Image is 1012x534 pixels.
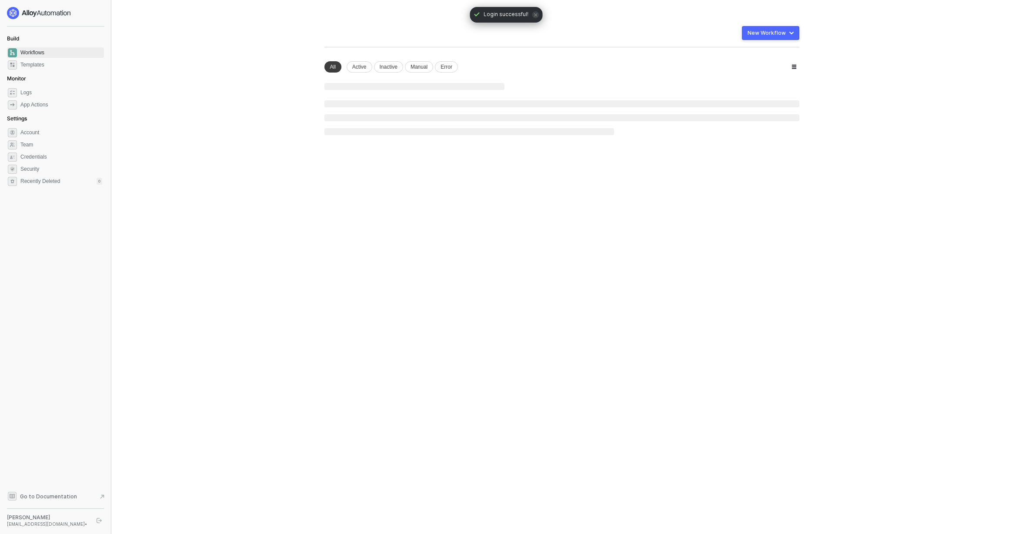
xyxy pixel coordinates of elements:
span: Build [7,35,19,42]
span: Account [20,127,102,138]
span: Login successful! [484,10,528,19]
div: All [324,61,341,73]
span: team [8,140,17,149]
span: Templates [20,60,102,70]
a: logo [7,7,104,19]
div: New Workflow [748,30,786,36]
div: 0 [97,178,102,185]
span: Security [20,164,102,174]
div: Inactive [374,61,403,73]
div: Error [435,61,458,73]
span: marketplace [8,60,17,70]
span: Team [20,139,102,150]
span: icon-app-actions [8,100,17,109]
span: document-arrow [98,492,107,501]
span: Monitor [7,75,26,82]
div: App Actions [20,101,48,109]
span: logout [97,518,102,523]
span: Go to Documentation [20,493,77,500]
span: Credentials [20,152,102,162]
span: dashboard [8,48,17,57]
div: [PERSON_NAME] [7,514,89,521]
span: Logs [20,87,102,98]
span: settings [8,128,17,137]
button: New Workflow [742,26,799,40]
span: Recently Deleted [20,178,60,185]
span: Workflows [20,47,102,58]
span: credentials [8,153,17,162]
span: Settings [7,115,27,122]
span: settings [8,177,17,186]
div: Active [347,61,372,73]
span: documentation [8,492,17,501]
span: icon-logs [8,88,17,97]
img: logo [7,7,71,19]
div: [EMAIL_ADDRESS][DOMAIN_NAME] • [7,521,89,527]
div: Manual [405,61,433,73]
span: security [8,165,17,174]
a: Knowledge Base [7,491,104,501]
span: icon-close [532,11,539,18]
span: icon-check [473,11,480,18]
